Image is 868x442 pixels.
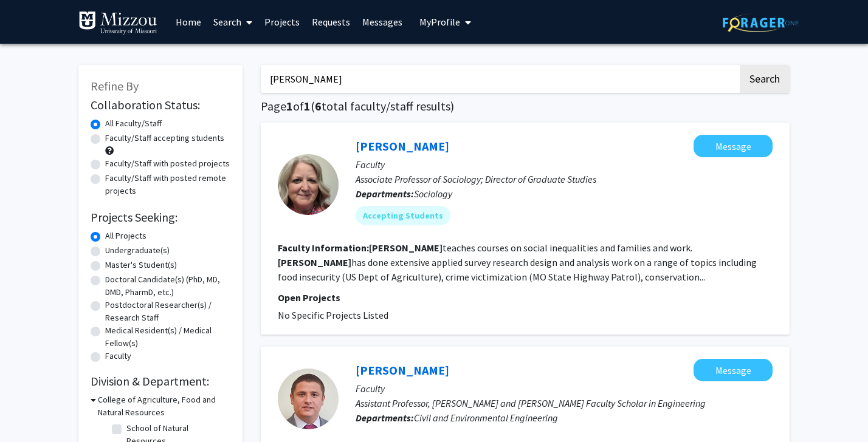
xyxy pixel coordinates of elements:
[356,206,450,225] mat-chip: Accepting Students
[105,324,230,350] label: Medical Resident(s) / Medical Fellow(s)
[356,138,449,154] a: [PERSON_NAME]
[278,309,388,321] span: No Specific Projects Listed
[91,98,230,112] h2: Collaboration Status:
[356,157,773,172] p: Faculty
[306,1,356,43] a: Requests
[278,290,773,305] p: Open Projects
[91,210,230,225] h2: Projects Seeking:
[356,396,773,410] p: Assistant Professor, [PERSON_NAME] and [PERSON_NAME] Faculty Scholar in Engineering
[105,299,230,324] label: Postdoctoral Researcher(s) / Research Staff
[286,98,293,114] span: 1
[258,1,306,43] a: Projects
[78,11,157,35] img: University of Missouri Logo
[9,387,52,433] iframe: Chat
[723,13,799,32] img: ForagerOne Logo
[278,242,369,254] b: Faculty Information:
[356,381,773,396] p: Faculty
[369,242,443,254] b: [PERSON_NAME]
[91,374,230,389] h2: Division & Department:
[414,412,558,424] span: Civil and Environmental Engineering
[105,244,170,257] label: Undergraduate(s)
[207,1,258,43] a: Search
[105,132,224,144] label: Faculty/Staff accepting students
[356,1,408,43] a: Messages
[105,117,162,130] label: All Faculty/Staff
[105,229,146,242] label: All Projects
[740,65,790,93] button: Search
[278,256,351,268] b: [PERSON_NAME]
[170,1,207,43] a: Home
[304,98,311,114] span: 1
[98,393,230,419] h3: College of Agriculture, Food and Natural Resources
[278,242,757,283] fg-read-more: teaches courses on social inequalities and families and work. has done extensive applied survey r...
[315,98,322,114] span: 6
[105,259,177,271] label: Master's Student(s)
[105,350,131,362] label: Faculty
[105,273,230,299] label: Doctoral Candidate(s) (PhD, MD, DMD, PharmD, etc.)
[356,362,449,378] a: [PERSON_NAME]
[414,188,452,200] span: Sociology
[105,172,230,197] label: Faculty/Staff with posted remote projects
[91,78,139,93] span: Refine By
[694,135,773,157] button: Message Joan Hermsen
[356,412,414,424] b: Departments:
[105,157,230,170] label: Faculty/Staff with posted projects
[261,65,738,93] input: Search Keywords
[419,16,460,28] span: My Profile
[356,188,414,200] b: Departments:
[261,99,790,114] h1: Page of ( total faculty/staff results)
[356,172,773,186] p: Associate Professor of Sociology; Director of Graduate Studies
[694,359,773,381] button: Message Oliver Giraldo-Londoño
